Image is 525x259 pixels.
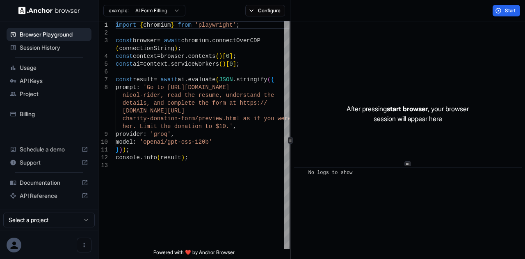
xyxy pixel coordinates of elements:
div: Documentation [7,176,91,189]
span: Documentation [20,179,78,187]
span: ( [216,76,219,83]
span: her. Limit the donation to $10.' [123,123,233,130]
span: from [178,22,192,28]
span: ) [119,147,122,153]
span: ; [233,53,236,60]
span: chromium [143,22,171,28]
span: ( [219,61,222,67]
span: ai [178,76,185,83]
span: result [133,76,153,83]
span: start browser [387,105,428,113]
div: 11 [98,146,108,154]
span: context [143,61,167,67]
div: Support [7,156,91,169]
span: 0 [226,53,229,60]
span: Support [20,158,78,167]
span: [DOMAIN_NAME][URL] [123,108,185,114]
span: ; [236,61,240,67]
span: contexts [188,53,215,60]
span: JSON [219,76,233,83]
span: Session History [20,44,88,52]
span: browser [133,37,157,44]
span: , [233,123,236,130]
span: . [209,37,212,44]
span: ( [267,76,271,83]
span: Start [505,7,516,14]
span: API Keys [20,77,88,85]
span: ( [116,45,119,52]
span: : [136,84,139,91]
span: await [160,76,178,83]
span: = [153,76,157,83]
span: const [116,76,133,83]
span: Schedule a demo [20,145,78,154]
span: example: [109,7,129,14]
div: Schedule a demo [7,143,91,156]
span: ] [233,61,236,67]
span: stringify [236,76,267,83]
span: Powered with ❤️ by Anchor Browser [153,249,235,259]
span: = [157,37,160,44]
span: Browser Playground [20,30,88,39]
img: Anchor Logo [18,7,80,14]
span: 'playwright' [195,22,236,28]
span: ] [229,53,233,60]
div: Billing [7,108,91,121]
div: 3 [98,37,108,45]
span: ) [222,61,226,67]
span: details, and complete the form at https:// [123,100,267,106]
span: const [116,53,133,60]
span: result [160,154,181,161]
span: API Reference [20,192,78,200]
span: . [185,76,188,83]
span: context [133,53,157,60]
div: 10 [98,138,108,146]
span: No logs to show [308,170,353,176]
span: const [116,37,133,44]
span: chromium [181,37,209,44]
span: . [167,61,171,67]
div: API Reference [7,189,91,202]
span: = [140,61,143,67]
span: 'Go to [URL][DOMAIN_NAME] [143,84,229,91]
span: console [116,154,140,161]
span: import [116,22,136,28]
span: ; [185,154,188,161]
span: Usage [20,64,88,72]
span: serviceWorkers [171,61,219,67]
span: prompt [116,84,136,91]
span: nicol-rider, read the resume, understand the [123,92,274,99]
span: . [185,53,188,60]
span: ( [157,154,160,161]
span: [ [226,61,229,67]
div: 7 [98,76,108,84]
div: 2 [98,29,108,37]
span: ai [133,61,140,67]
span: = [157,53,160,60]
span: } [171,22,174,28]
div: 9 [98,131,108,138]
span: { [140,22,143,28]
div: 5 [98,60,108,68]
span: 0 [229,61,233,67]
span: 'openai/gpt-oss-120b' [140,139,212,145]
div: Usage [7,61,91,74]
span: charity-donation-form/preview.html as if you were [123,115,292,122]
button: Start [493,5,520,16]
div: Browser Playground [7,28,91,41]
span: ; [126,147,129,153]
div: 8 [98,84,108,92]
span: ; [236,22,240,28]
span: , [171,131,174,138]
span: connectionString [119,45,174,52]
span: evaluate [188,76,215,83]
span: ) [219,53,222,60]
div: Session History [7,41,91,54]
span: model [116,139,133,145]
p: After pressing , your browser session will appear here [347,104,469,124]
div: Project [7,87,91,101]
span: { [271,76,274,83]
span: ) [123,147,126,153]
div: 6 [98,68,108,76]
span: connectOverCDP [212,37,260,44]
